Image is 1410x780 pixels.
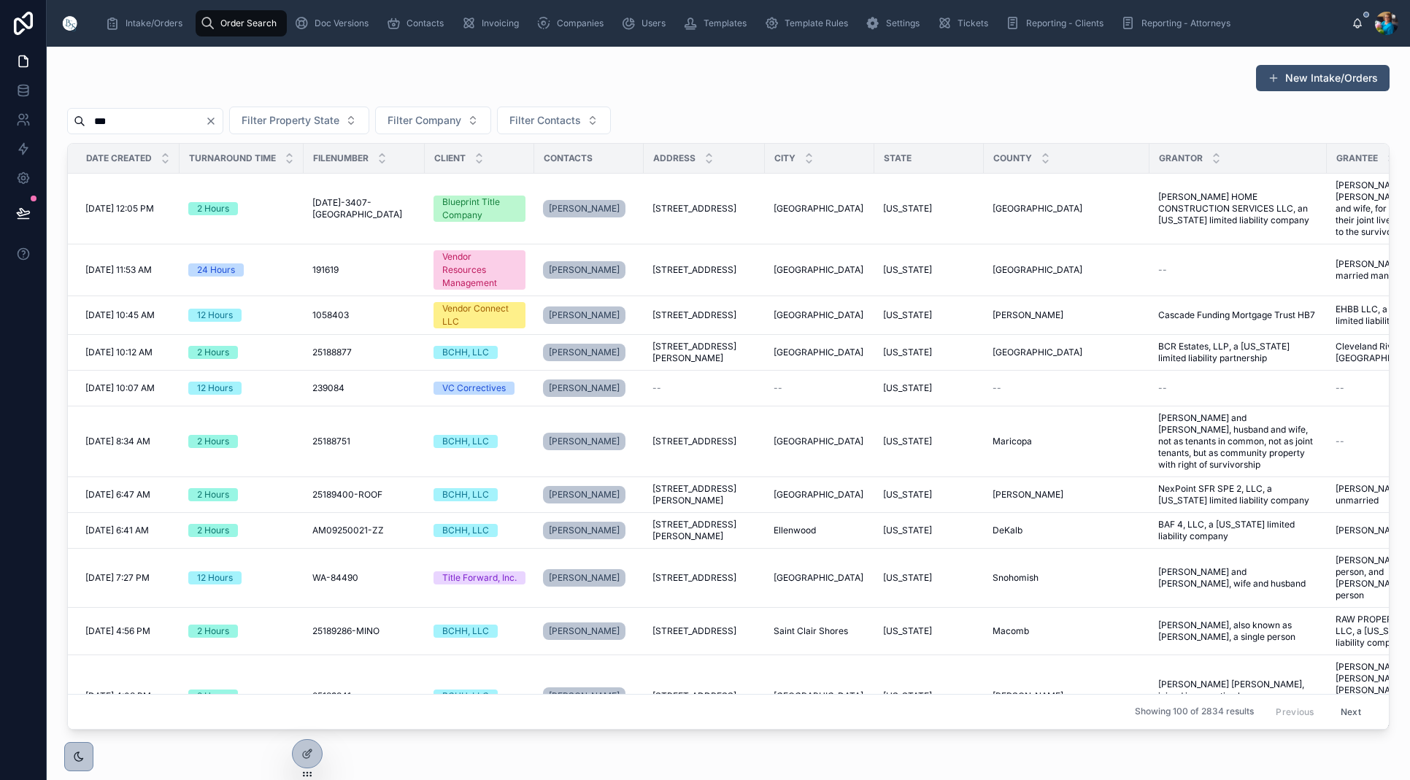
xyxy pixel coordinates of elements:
a: [GEOGRAPHIC_DATA] [774,436,866,447]
span: Contacts [407,18,444,29]
a: Cascade Funding Mortgage Trust HB7 [1158,309,1318,321]
span: 25189341 [312,690,351,702]
a: 25189400-ROOF [312,489,416,501]
a: Vendor Connect LLC [434,302,525,328]
a: [PERSON_NAME] [543,379,625,397]
span: Maricopa [993,436,1032,447]
span: Turnaround Time [189,152,276,164]
a: [GEOGRAPHIC_DATA] [774,347,866,358]
span: AM09250021-ZZ [312,525,384,536]
a: [GEOGRAPHIC_DATA] [774,690,866,702]
span: [STREET_ADDRESS] [652,203,736,215]
a: [GEOGRAPHIC_DATA] [774,572,866,584]
span: Intake/Orders [126,18,182,29]
span: [STREET_ADDRESS] [652,264,736,276]
a: 2 Hours [188,625,295,638]
span: City [774,152,795,164]
a: -- [1158,382,1318,394]
span: [PERSON_NAME] [993,489,1063,501]
span: 25189286-MINO [312,625,380,637]
a: Blueprint Title Company [434,196,525,222]
a: [DATE] 10:45 AM [85,309,171,321]
a: [STREET_ADDRESS] [652,572,756,584]
span: [PERSON_NAME] and [PERSON_NAME], wife and husband [1158,566,1318,590]
span: -- [774,382,782,394]
a: [PERSON_NAME], also known as [PERSON_NAME], a single person [1158,619,1318,643]
a: [PERSON_NAME] [543,306,625,324]
span: [PERSON_NAME] [549,572,620,584]
a: New Intake/Orders [1256,65,1390,91]
span: [PERSON_NAME] [993,690,1063,702]
span: [STREET_ADDRESS] [652,690,736,702]
button: Next [1330,700,1371,723]
span: [GEOGRAPHIC_DATA] [774,264,863,276]
a: [PERSON_NAME] [543,197,635,220]
div: BCHH, LLC [442,524,489,537]
a: [PERSON_NAME] [543,519,635,542]
a: [DATE] 7:27 PM [85,572,171,584]
a: [DATE] 10:07 AM [85,382,171,394]
img: App logo [58,12,82,35]
span: -- [1158,382,1167,394]
a: [STREET_ADDRESS] [652,625,756,637]
div: 24 Hours [197,263,235,277]
div: BCHH, LLC [442,690,489,703]
a: [DATE] 4:56 PM [85,625,171,637]
a: NexPoint SFR SPE 2, LLC, a [US_STATE] limited liability company [1158,483,1318,506]
span: [US_STATE] [883,625,932,637]
span: [US_STATE] [883,309,932,321]
div: Vendor Connect LLC [442,302,517,328]
a: [PERSON_NAME] [993,309,1141,321]
span: [STREET_ADDRESS] [652,436,736,447]
a: [US_STATE] [883,347,975,358]
span: Macomb [993,625,1029,637]
a: [DATE] 12:05 PM [85,203,171,215]
span: [GEOGRAPHIC_DATA] [774,690,863,702]
span: Reporting - Attorneys [1141,18,1230,29]
div: 2 Hours [197,435,229,448]
a: [DATE] 8:34 AM [85,436,171,447]
span: [DATE] 10:45 AM [85,309,155,321]
a: [US_STATE] [883,382,975,394]
span: 25189400-ROOF [312,489,382,501]
div: 2 Hours [197,524,229,537]
a: [PERSON_NAME] [543,261,625,279]
div: 2 Hours [197,346,229,359]
span: [PERSON_NAME] [549,690,620,702]
a: [STREET_ADDRESS] [652,264,756,276]
a: [PERSON_NAME] [543,430,635,453]
a: BAF 4, LLC, a [US_STATE] limited liability company [1158,519,1318,542]
span: 239084 [312,382,344,394]
a: [STREET_ADDRESS][PERSON_NAME] [652,519,756,542]
a: Settings [861,10,930,36]
span: [DATE] 4:56 PM [85,625,150,637]
a: [GEOGRAPHIC_DATA] [774,489,866,501]
span: [DATE] 6:41 AM [85,525,149,536]
a: [US_STATE] [883,489,975,501]
a: -- [993,382,1141,394]
span: [DATE] 4:08 PM [85,690,151,702]
a: [PERSON_NAME] [543,566,635,590]
button: Select Button [229,107,369,134]
a: 24 Hours [188,263,295,277]
a: WA-84490 [312,572,416,584]
a: [PERSON_NAME] [543,341,635,364]
span: [PERSON_NAME] [549,382,620,394]
span: Companies [557,18,604,29]
div: VC Correctives [442,382,506,395]
div: 2 Hours [197,690,229,703]
a: [STREET_ADDRESS][PERSON_NAME] [652,341,756,364]
a: [US_STATE] [883,572,975,584]
a: [PERSON_NAME] [543,304,635,327]
span: [DATE] 10:07 AM [85,382,155,394]
a: Snohomish [993,572,1141,584]
a: BCHH, LLC [434,524,525,537]
div: BCHH, LLC [442,346,489,359]
span: [PERSON_NAME] [549,436,620,447]
button: Select Button [497,107,611,134]
span: [PERSON_NAME] [549,203,620,215]
a: 12 Hours [188,309,295,322]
